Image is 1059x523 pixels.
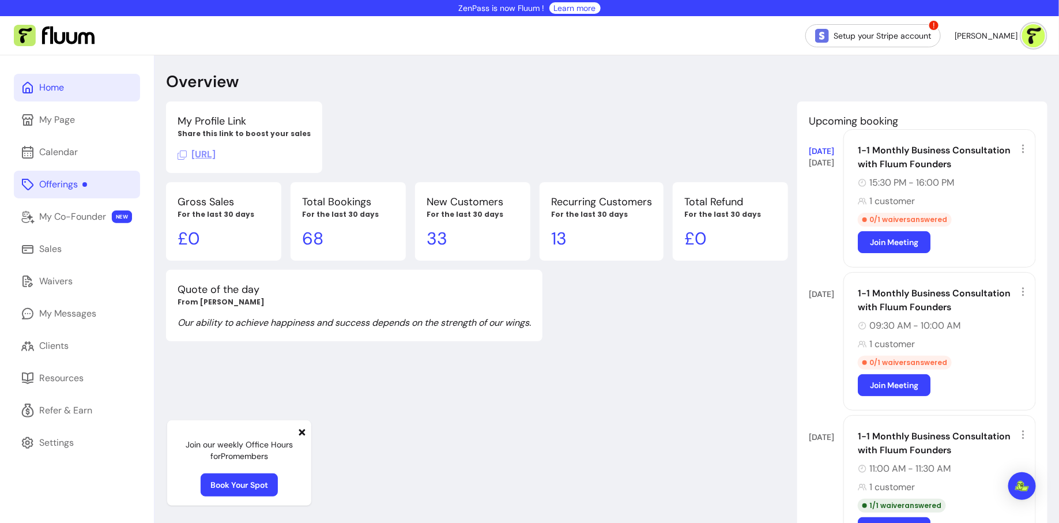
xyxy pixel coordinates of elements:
img: avatar [1022,24,1045,47]
div: [DATE] [809,145,843,157]
a: My Page [14,106,140,134]
div: 1-1 Monthly Business Consultation with Fluum Founders [858,430,1028,457]
a: Home [14,74,140,101]
div: 0 / 1 waivers answered [858,213,952,227]
div: [DATE] [809,157,843,168]
a: Offerings [14,171,140,198]
div: 1 customer [858,480,1028,494]
a: Book Your Spot [201,473,278,496]
a: Calendar [14,138,140,166]
p: For the last 30 days [302,210,394,219]
div: [DATE] [809,431,843,443]
p: Recurring Customers [551,194,652,210]
div: Open Intercom Messenger [1008,472,1036,500]
a: My Messages [14,300,140,328]
p: For the last 30 days [427,210,519,219]
p: Overview [166,72,239,92]
p: Gross Sales [178,194,270,210]
p: 13 [551,228,652,249]
p: Upcoming booking [809,113,1036,129]
div: 15:30 PM - 16:00 PM [858,176,1028,190]
p: Total Refund [684,194,777,210]
img: Fluum Logo [14,25,95,47]
div: 1 / 1 waiver answered [858,499,946,513]
p: New Customers [427,194,519,210]
span: ! [928,20,940,31]
p: Quote of the day [178,281,531,298]
p: My Profile Link [178,113,311,129]
div: Resources [39,371,84,385]
a: Clients [14,332,140,360]
p: £ 0 [684,228,777,249]
a: Learn more [554,2,596,14]
a: Refer & Earn [14,397,140,424]
a: Join Meeting [858,374,930,396]
div: [DATE] [809,288,843,300]
p: For the last 30 days [551,210,652,219]
p: 68 [302,228,394,249]
div: 09:30 AM - 10:00 AM [858,319,1028,333]
a: My Co-Founder NEW [14,203,140,231]
p: Join our weekly Office Hours for Pro members [176,439,302,462]
div: My Page [39,113,75,127]
a: Waivers [14,268,140,295]
div: Sales [39,242,62,256]
div: Settings [39,436,74,450]
div: 11:00 AM - 11:30 AM [858,462,1028,476]
div: 1 customer [858,337,1028,351]
div: Waivers [39,274,73,288]
div: Clients [39,339,69,353]
p: For the last 30 days [684,210,777,219]
div: 1-1 Monthly Business Consultation with Fluum Founders [858,287,1028,314]
div: Calendar [39,145,78,159]
span: [PERSON_NAME] [955,30,1017,42]
p: ZenPass is now Fluum ! [459,2,545,14]
div: 0 / 1 waivers answered [858,356,952,370]
div: 1 customer [858,194,1028,208]
a: Resources [14,364,140,392]
div: My Co-Founder [39,210,106,224]
p: 33 [427,228,519,249]
span: NEW [112,210,132,223]
span: Click to copy [178,148,216,160]
p: Our ability to achieve happiness and success depends on the strength of our wings. [178,316,531,330]
a: Sales [14,235,140,263]
p: For the last 30 days [178,210,270,219]
a: Join Meeting [858,231,930,253]
div: Offerings [39,178,87,191]
a: Setup your Stripe account [805,24,941,47]
div: My Messages [39,307,96,321]
p: Total Bookings [302,194,394,210]
img: Stripe Icon [815,29,829,43]
p: Share this link to boost your sales [178,129,311,138]
p: £ 0 [178,228,270,249]
div: Home [39,81,64,95]
div: Refer & Earn [39,404,92,417]
p: From [PERSON_NAME] [178,298,531,307]
button: avatar[PERSON_NAME] [955,24,1045,47]
a: Settings [14,429,140,457]
div: 1-1 Monthly Business Consultation with Fluum Founders [858,144,1028,171]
